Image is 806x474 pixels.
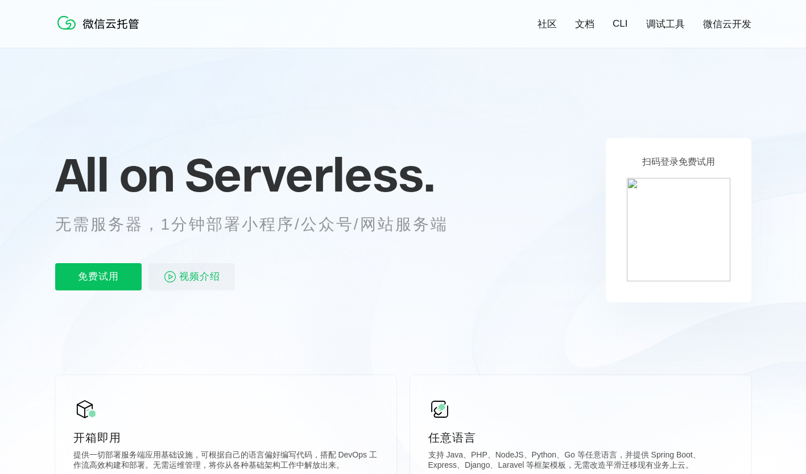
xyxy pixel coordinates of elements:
a: CLI [613,18,627,30]
a: 调试工具 [646,18,685,31]
span: Serverless. [185,146,435,203]
span: 视频介绍 [179,263,220,290]
p: 任意语言 [428,430,733,446]
p: 扫码登录免费试用 [642,156,715,168]
p: 无需服务器，1分钟部署小程序/公众号/网站服务端 [55,213,469,236]
a: 微信云开发 [703,18,751,31]
a: 社区 [538,18,557,31]
p: 支持 Java、PHP、NodeJS、Python、Go 等任意语言，并提供 Spring Boot、Express、Django、Laravel 等框架模板，无需改造平滑迁移现有业务上云。 [428,450,733,473]
a: 文档 [575,18,594,31]
img: video_play.svg [163,270,177,284]
a: 微信云托管 [55,26,146,36]
span: All on [55,146,174,203]
p: 免费试用 [55,263,142,290]
p: 开箱即用 [73,430,378,446]
p: 提供一切部署服务端应用基础设施，可根据自己的语言偏好编写代码，搭配 DevOps 工作流高效构建和部署。无需运维管理，将你从各种基础架构工作中解放出来。 [73,450,378,473]
img: 微信云托管 [55,11,146,34]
